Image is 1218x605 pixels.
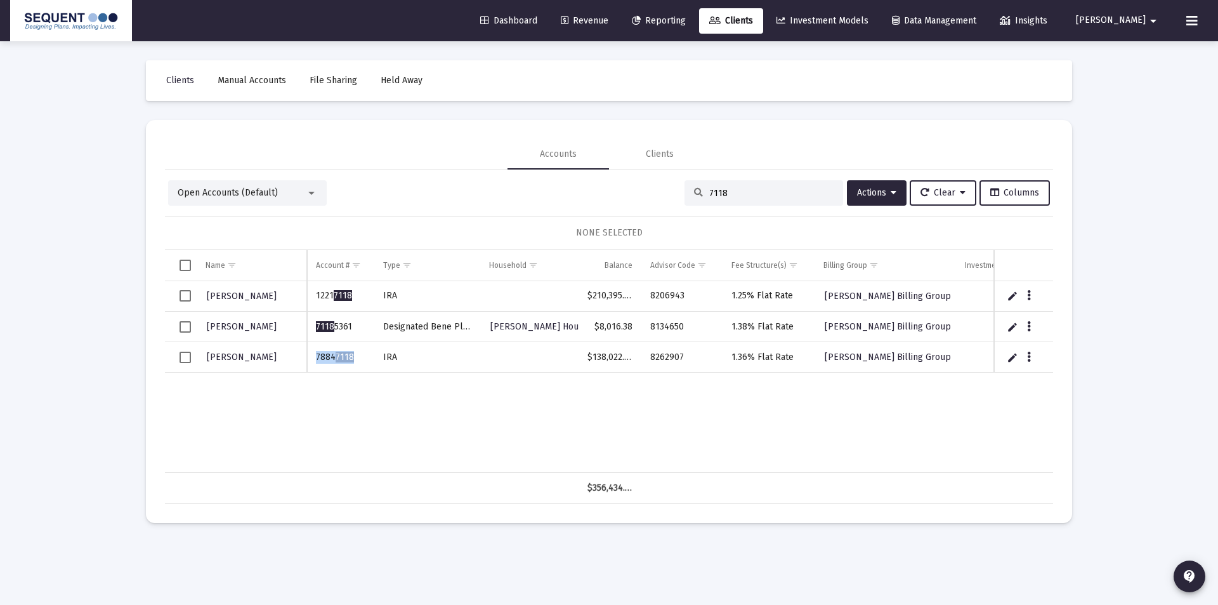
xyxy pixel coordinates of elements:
span: [PERSON_NAME] Billing Group [825,291,951,302]
a: Data Management [882,8,986,34]
td: Column Name [197,250,307,281]
td: 8134650 [641,312,723,342]
span: Show filter options for column 'Account #' [351,260,361,270]
td: $210,395.97 [579,281,641,312]
mat-icon: contact_support [1182,569,1197,584]
span: Show filter options for column 'Advisor Code' [697,260,707,270]
div: Data grid [165,250,1053,504]
span: Clients [166,75,194,86]
td: 1.25% Flat Rate [723,281,815,312]
a: File Sharing [299,68,367,93]
a: [PERSON_NAME] Household [489,317,608,336]
a: [PERSON_NAME] Billing Group [823,317,952,336]
img: Dashboard [20,8,122,34]
td: 1.38% Flat Rate [723,312,815,342]
mat-icon: arrow_drop_down [1146,8,1161,34]
a: Dashboard [470,8,547,34]
td: 8206943 [641,281,723,312]
span: [PERSON_NAME] [207,321,277,332]
a: Clients [699,8,763,34]
a: Edit [1007,290,1018,302]
a: Manual Accounts [207,68,296,93]
a: Revenue [551,8,619,34]
td: Column Balance [579,250,641,281]
td: Column Billing Group [815,250,957,281]
span: [PERSON_NAME] Billing Group [825,321,951,332]
div: Clients [646,148,674,161]
span: Open Accounts (Default) [178,187,278,198]
span: Manual Accounts [218,75,286,86]
a: [PERSON_NAME] [206,348,278,366]
button: Columns [979,180,1050,206]
span: [PERSON_NAME] [1076,15,1146,26]
span: Investment Models [776,15,868,26]
span: Clients [709,15,753,26]
div: Advisor Code [650,260,695,270]
td: 5361 [307,312,374,342]
td: IRA [374,342,480,373]
a: [PERSON_NAME] Billing Group [823,348,952,366]
span: File Sharing [310,75,357,86]
span: Held Away [381,75,422,86]
span: 7118 [316,321,334,332]
div: Select row [180,290,191,302]
td: Column Household [480,250,579,281]
td: IRA [374,281,480,312]
a: Edit [1007,321,1018,333]
a: Reporting [622,8,696,34]
span: Show filter options for column 'Type' [402,260,412,270]
span: 7118 [336,352,354,362]
a: [PERSON_NAME] Billing Group [823,287,952,305]
span: [PERSON_NAME] [207,352,277,362]
span: Revenue [561,15,608,26]
td: 8262907 [641,342,723,373]
a: [PERSON_NAME] [206,287,278,305]
span: Show filter options for column 'Fee Structure(s)' [789,260,798,270]
div: Select row [180,352,191,363]
a: Edit [1007,352,1018,363]
span: Reporting [632,15,686,26]
span: [PERSON_NAME] Household [490,321,606,332]
span: Columns [990,187,1039,198]
a: Investment Models [766,8,879,34]
a: Clients [156,68,204,93]
span: [PERSON_NAME] Billing Group [825,352,951,362]
div: Type [383,260,400,270]
a: [PERSON_NAME] [206,317,278,336]
div: Fee Structure(s) [731,260,787,270]
div: Balance [605,260,632,270]
span: Show filter options for column 'Name' [227,260,237,270]
span: 7118 [334,290,352,301]
span: Show filter options for column 'Household' [528,260,538,270]
a: Held Away [370,68,433,93]
div: NONE SELECTED [175,227,1043,239]
span: Insights [1000,15,1047,26]
td: Column Advisor Code [641,250,723,281]
td: Designated Bene Plan [374,312,480,342]
div: Account # [316,260,350,270]
span: Dashboard [480,15,537,26]
td: Column Investment Model [956,250,1057,281]
span: [PERSON_NAME] [207,291,277,302]
td: $8,016.38 [579,312,641,342]
div: Select row [180,321,191,333]
span: Show filter options for column 'Billing Group' [869,260,879,270]
div: Select all [180,260,191,271]
span: Actions [857,187,896,198]
div: Investment Model [965,260,1026,270]
div: Accounts [540,148,577,161]
td: Column Type [374,250,480,281]
button: [PERSON_NAME] [1061,8,1176,33]
div: Name [206,260,225,270]
button: Clear [910,180,976,206]
td: Column Account # [307,250,374,281]
td: 7884 [307,342,374,373]
td: 1221 [307,281,374,312]
div: Household [489,260,527,270]
input: Search [709,188,834,199]
div: Billing Group [823,260,867,270]
span: Data Management [892,15,976,26]
a: Insights [990,8,1058,34]
td: 1.36% Flat Rate [723,342,815,373]
span: Clear [920,187,966,198]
